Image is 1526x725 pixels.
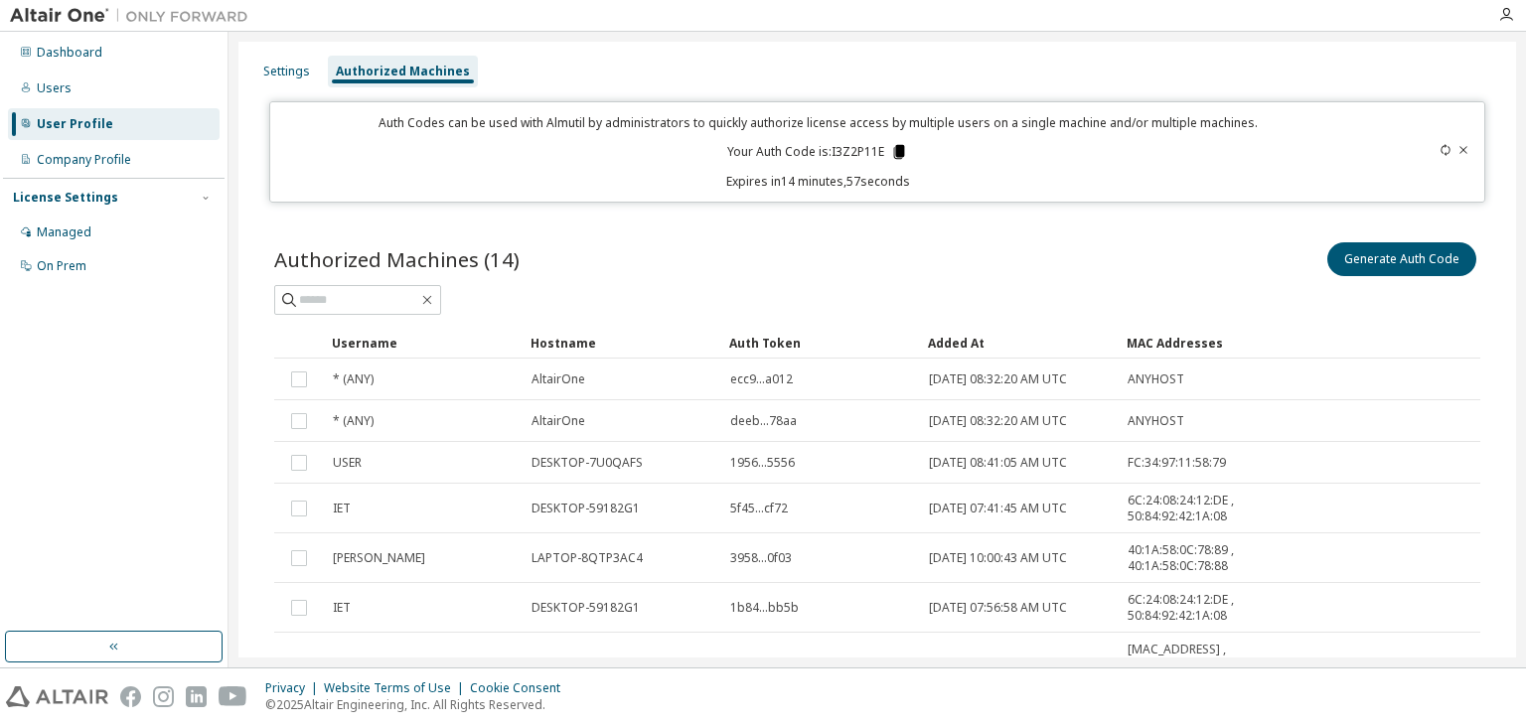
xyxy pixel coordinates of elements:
[265,696,572,713] p: © 2025 Altair Engineering, Inc. All Rights Reserved.
[333,501,351,516] span: IET
[928,327,1111,359] div: Added At
[219,686,247,707] img: youtube.svg
[37,116,113,132] div: User Profile
[120,686,141,707] img: facebook.svg
[1128,455,1226,471] span: FC:34:97:11:58:79
[531,327,713,359] div: Hostname
[37,45,102,61] div: Dashboard
[532,371,585,387] span: AltairOne
[1128,642,1267,689] span: [MAC_ADDRESS] , [MAC_ADDRESS] , [MAC_ADDRESS]
[37,224,91,240] div: Managed
[332,327,515,359] div: Username
[929,600,1067,616] span: [DATE] 07:56:58 AM UTC
[532,455,643,471] span: DESKTOP-7U0QAFS
[730,371,793,387] span: ecc9...a012
[730,501,788,516] span: 5f45...cf72
[333,600,351,616] span: IET
[13,190,118,206] div: License Settings
[1327,242,1476,276] button: Generate Auth Code
[324,680,470,696] div: Website Terms of Use
[37,258,86,274] div: On Prem
[37,80,72,96] div: Users
[186,686,207,707] img: linkedin.svg
[929,413,1067,429] span: [DATE] 08:32:20 AM UTC
[470,680,572,696] div: Cookie Consent
[265,680,324,696] div: Privacy
[1127,327,1268,359] div: MAC Addresses
[10,6,258,26] img: Altair One
[333,455,362,471] span: USER
[1128,413,1184,429] span: ANYHOST
[263,64,310,79] div: Settings
[929,371,1067,387] span: [DATE] 08:32:20 AM UTC
[532,501,640,516] span: DESKTOP-59182G1
[730,455,795,471] span: 1956...5556
[929,550,1067,566] span: [DATE] 10:00:43 AM UTC
[274,245,520,273] span: Authorized Machines (14)
[6,686,108,707] img: altair_logo.svg
[336,64,470,79] div: Authorized Machines
[727,143,908,161] p: Your Auth Code is: I3Z2P11E
[333,550,425,566] span: [PERSON_NAME]
[37,152,131,168] div: Company Profile
[730,413,797,429] span: deeb...78aa
[929,501,1067,516] span: [DATE] 07:41:45 AM UTC
[282,114,1353,131] p: Auth Codes can be used with Almutil by administrators to quickly authorize license access by mult...
[1128,592,1267,624] span: 6C:24:08:24:12:DE , 50:84:92:42:1A:08
[1128,542,1267,574] span: 40:1A:58:0C:78:89 , 40:1A:58:0C:78:88
[729,327,912,359] div: Auth Token
[532,550,643,566] span: LAPTOP-8QTP3AC4
[333,371,374,387] span: * (ANY)
[532,413,585,429] span: AltairOne
[1128,493,1267,524] span: 6C:24:08:24:12:DE , 50:84:92:42:1A:08
[153,686,174,707] img: instagram.svg
[1128,371,1184,387] span: ANYHOST
[333,413,374,429] span: * (ANY)
[730,550,792,566] span: 3958...0f03
[532,600,640,616] span: DESKTOP-59182G1
[282,173,1353,190] p: Expires in 14 minutes, 57 seconds
[730,600,799,616] span: 1b84...bb5b
[929,455,1067,471] span: [DATE] 08:41:05 AM UTC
